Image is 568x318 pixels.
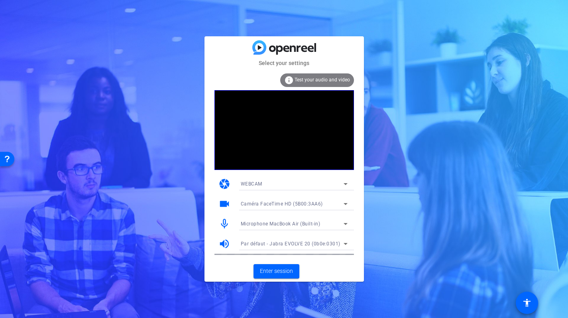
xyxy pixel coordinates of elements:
span: WEBCAM [241,181,262,187]
mat-icon: accessibility [522,298,532,308]
mat-icon: volume_up [218,238,230,250]
span: Enter session [260,267,293,275]
span: Test your audio and video [295,77,350,83]
mat-icon: camera [218,178,230,190]
mat-icon: mic_none [218,218,230,230]
span: Microphone MacBook Air (Built-in) [241,221,320,227]
mat-card-subtitle: Select your settings [204,59,364,67]
span: Caméra FaceTime HD (5B00:3AA6) [241,201,323,207]
img: blue-gradient.svg [252,40,316,54]
span: Par défaut - Jabra EVOLVE 20 (0b0e:0301) [241,241,340,247]
mat-icon: videocam [218,198,230,210]
button: Enter session [254,264,299,278]
mat-icon: info [284,75,294,85]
